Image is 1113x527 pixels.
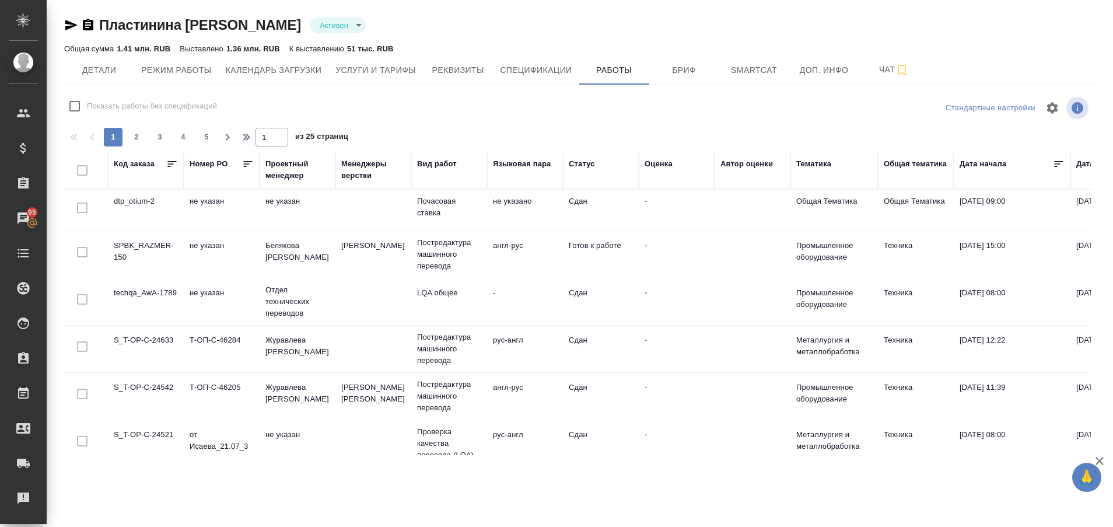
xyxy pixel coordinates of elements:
[260,278,335,325] td: Отдел технических переводов
[1066,97,1091,119] span: Посмотреть информацию
[260,190,335,231] td: не указан
[184,423,260,464] td: от Исаева_21.07_3
[500,63,572,78] span: Спецификации
[197,128,216,146] button: 5
[487,376,563,417] td: англ-рус
[310,18,366,33] div: Активен
[108,376,184,417] td: S_T-OP-C-24542
[226,44,280,53] p: 1.36 млн. RUB
[954,423,1070,464] td: [DATE] 08:00
[197,131,216,143] span: 5
[720,158,773,170] div: Автор оценки
[108,190,184,231] td: dtp_otium-2
[656,63,712,78] span: Бриф
[645,241,647,250] a: -
[87,100,217,112] span: Показать работы без спецификаций
[487,234,563,275] td: англ-рус
[108,329,184,369] td: S_T-OP-C-24633
[81,18,95,32] button: Скопировать ссылку
[954,234,1070,275] td: [DATE] 15:00
[417,237,481,272] p: Постредактура машинного перевода
[487,281,563,322] td: -
[347,44,394,53] p: 51 тыс. RUB
[943,99,1038,117] div: split button
[487,329,563,369] td: рус-англ
[884,158,947,170] div: Общая тематика
[335,376,411,417] td: [PERSON_NAME] [PERSON_NAME]
[493,158,551,170] div: Языковая пара
[1038,94,1066,122] span: Настроить таблицу
[796,158,831,170] div: Тематика
[141,63,212,78] span: Режим работы
[487,190,563,231] td: не указано
[21,207,43,218] span: 95
[563,329,639,369] td: Сдан
[645,288,647,297] a: -
[127,131,146,143] span: 2
[417,426,481,461] p: Проверка качества перевода (LQA)
[184,234,260,275] td: не указан
[796,196,872,207] p: Общая Тематика
[954,376,1070,417] td: [DATE] 11:39
[954,329,1070,369] td: [DATE] 12:22
[487,423,563,464] td: рус-англ
[150,128,169,146] button: 3
[563,376,639,417] td: Сдан
[127,128,146,146] button: 2
[289,44,347,53] p: К выставлению
[184,376,260,417] td: Т-ОП-С-46205
[563,281,639,322] td: Сдан
[645,197,647,205] a: -
[260,329,335,369] td: Журавлева [PERSON_NAME]
[174,131,192,143] span: 4
[878,376,954,417] td: Техника
[3,204,44,233] a: 95
[1077,465,1097,490] span: 🙏
[960,158,1006,170] div: Дата начала
[184,190,260,231] td: не указан
[71,63,127,78] span: Детали
[563,190,639,231] td: Сдан
[190,158,228,170] div: Номер PO
[796,240,872,263] p: Промышленное оборудование
[430,63,486,78] span: Реквизиты
[260,234,335,275] td: Белякова [PERSON_NAME]
[645,158,673,170] div: Оценка
[117,44,170,53] p: 1.41 млн. RUB
[878,281,954,322] td: Техника
[417,379,481,414] p: Постредактура машинного перевода
[417,287,481,299] p: LQA общее
[796,334,872,358] p: Металлургия и металлобработка
[417,196,481,219] p: Почасовая ставка
[150,131,169,143] span: 3
[417,331,481,367] p: Постредактура машинного перевода
[866,62,922,77] span: Чат
[726,63,782,78] span: Smartcat
[99,17,301,33] a: Пластинина [PERSON_NAME]
[586,63,642,78] span: Работы
[335,234,411,275] td: [PERSON_NAME]
[645,336,647,344] a: -
[184,281,260,322] td: не указан
[114,158,155,170] div: Код заказа
[878,329,954,369] td: Техника
[341,158,405,182] div: Менеджеры верстки
[335,63,416,78] span: Услуги и тарифы
[265,158,330,182] div: Проектный менеджер
[295,130,348,146] span: из 25 страниц
[108,423,184,464] td: S_T-OP-C-24521
[878,423,954,464] td: Техника
[260,423,335,464] td: не указан
[954,281,1070,322] td: [DATE] 08:00
[108,234,184,275] td: SPBK_RAZMER-150
[417,158,457,170] div: Вид работ
[796,382,872,405] p: Промышленное оборудование
[796,63,852,78] span: Доп. инфо
[64,44,117,53] p: Общая сумма
[316,20,352,30] button: Активен
[895,63,909,77] svg: Подписаться
[64,18,78,32] button: Скопировать ссылку для ЯМессенджера
[184,329,260,369] td: Т-ОП-С-46284
[878,234,954,275] td: Техника
[563,423,639,464] td: Сдан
